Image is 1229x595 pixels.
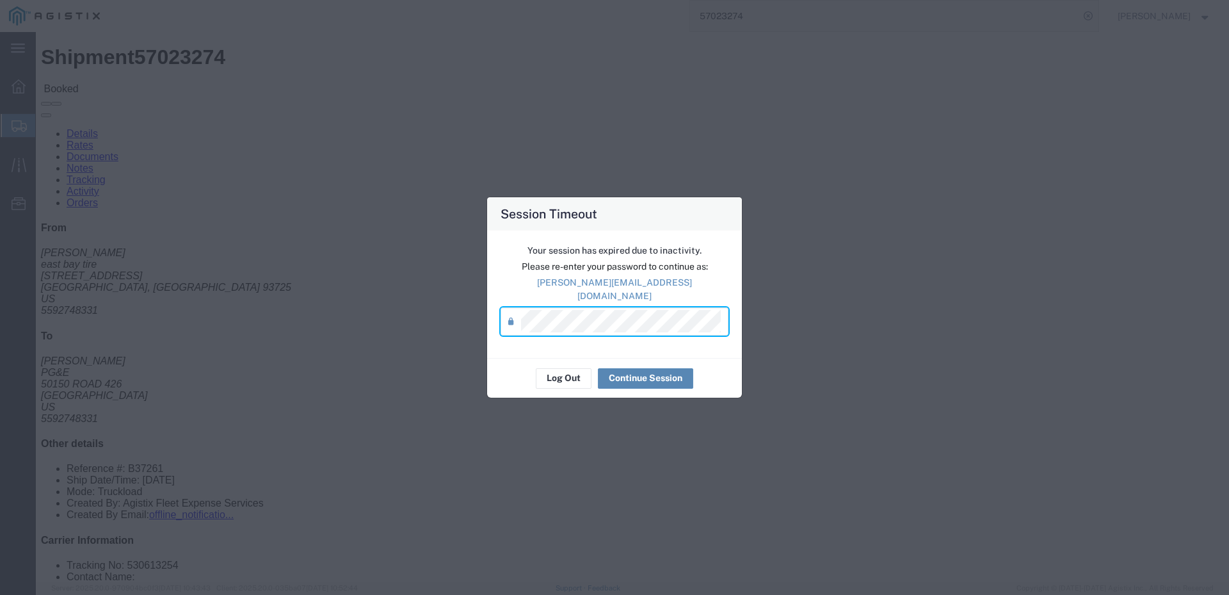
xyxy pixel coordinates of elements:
button: Log Out [536,368,591,389]
p: Your session has expired due to inactivity. [501,244,728,257]
p: [PERSON_NAME][EMAIL_ADDRESS][DOMAIN_NAME] [501,276,728,303]
button: Continue Session [598,368,693,389]
h4: Session Timeout [501,204,597,223]
p: Please re-enter your password to continue as: [501,260,728,273]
